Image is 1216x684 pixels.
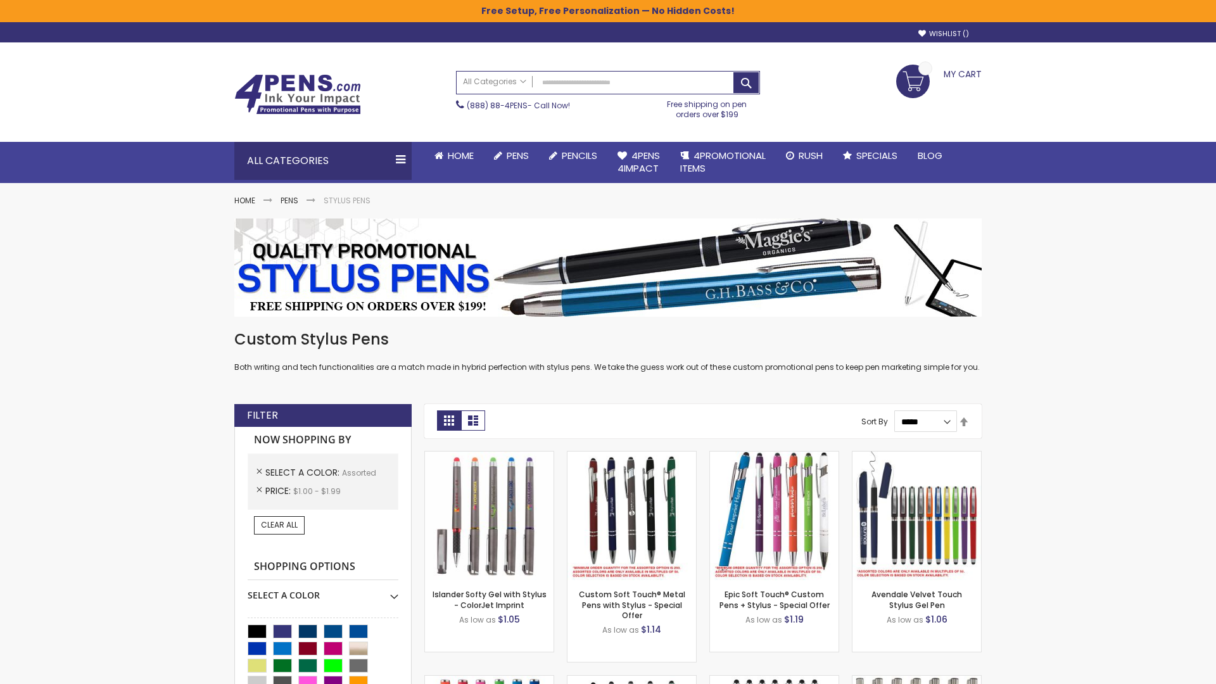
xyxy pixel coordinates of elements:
[918,149,942,162] span: Blog
[710,452,839,580] img: 4P-MS8B-Assorted
[710,451,839,462] a: 4P-MS8B-Assorted
[484,142,539,170] a: Pens
[498,613,520,626] span: $1.05
[459,614,496,625] span: As low as
[234,329,982,373] div: Both writing and tech functionalities are a match made in hybrid perfection with stylus pens. We ...
[234,195,255,206] a: Home
[507,149,529,162] span: Pens
[248,427,398,453] strong: Now Shopping by
[265,484,293,497] span: Price
[799,149,823,162] span: Rush
[641,623,661,636] span: $1.14
[654,94,761,120] div: Free shipping on pen orders over $199
[745,614,782,625] span: As low as
[448,149,474,162] span: Home
[567,451,696,462] a: Custom Soft Touch® Metal Pens with Stylus-Assorted
[852,451,981,462] a: Avendale Velvet Touch Stylus Gel Pen-Assorted
[887,614,923,625] span: As low as
[281,195,298,206] a: Pens
[248,580,398,602] div: Select A Color
[776,142,833,170] a: Rush
[579,589,685,620] a: Custom Soft Touch® Metal Pens with Stylus - Special Offer
[467,100,528,111] a: (888) 88-4PENS
[784,613,804,626] span: $1.19
[433,589,547,610] a: Islander Softy Gel with Stylus - ColorJet Imprint
[424,142,484,170] a: Home
[234,142,412,180] div: All Categories
[293,486,341,497] span: $1.00 - $1.99
[254,516,305,534] a: Clear All
[607,142,670,183] a: 4Pens4impact
[719,589,830,610] a: Epic Soft Touch® Custom Pens + Stylus - Special Offer
[602,624,639,635] span: As low as
[437,410,461,431] strong: Grid
[425,452,554,580] img: Islander Softy Gel with Stylus - ColorJet Imprint-Assorted
[562,149,597,162] span: Pencils
[234,74,361,115] img: 4Pens Custom Pens and Promotional Products
[852,452,981,580] img: Avendale Velvet Touch Stylus Gel Pen-Assorted
[567,452,696,580] img: Custom Soft Touch® Metal Pens with Stylus-Assorted
[680,149,766,175] span: 4PROMOTIONAL ITEMS
[908,142,953,170] a: Blog
[861,416,888,427] label: Sort By
[234,218,982,317] img: Stylus Pens
[670,142,776,183] a: 4PROMOTIONALITEMS
[833,142,908,170] a: Specials
[467,100,570,111] span: - Call Now!
[925,613,947,626] span: $1.06
[457,72,533,92] a: All Categories
[425,451,554,462] a: Islander Softy Gel with Stylus - ColorJet Imprint-Assorted
[871,589,962,610] a: Avendale Velvet Touch Stylus Gel Pen
[248,554,398,581] strong: Shopping Options
[234,329,982,350] h1: Custom Stylus Pens
[247,408,278,422] strong: Filter
[342,467,376,478] span: Assorted
[261,519,298,530] span: Clear All
[324,195,370,206] strong: Stylus Pens
[617,149,660,175] span: 4Pens 4impact
[918,29,969,39] a: Wishlist
[856,149,897,162] span: Specials
[463,77,526,87] span: All Categories
[539,142,607,170] a: Pencils
[265,466,342,479] span: Select A Color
